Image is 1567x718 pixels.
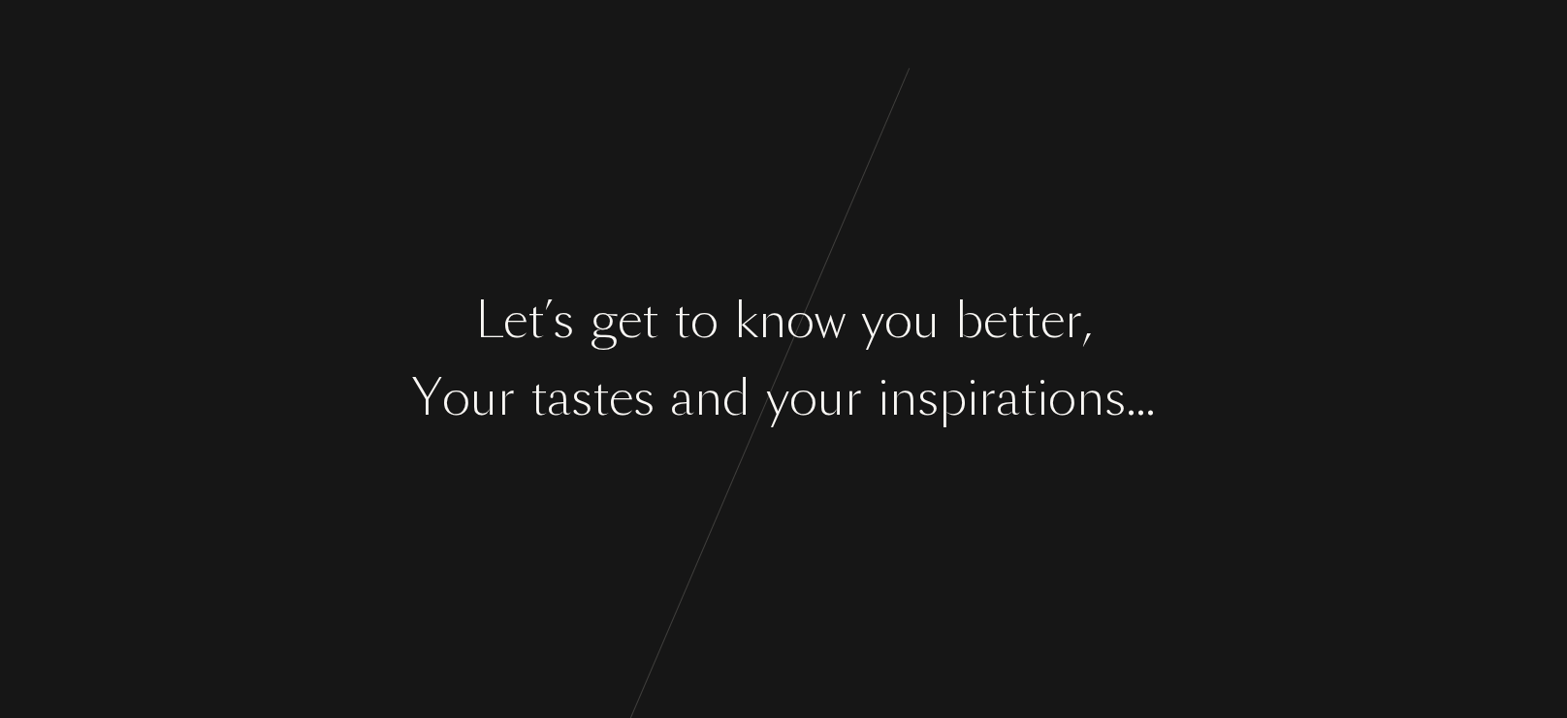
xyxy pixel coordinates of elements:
[722,361,751,434] div: d
[917,361,939,434] div: s
[1065,284,1082,357] div: r
[674,284,690,357] div: t
[503,284,528,357] div: e
[1126,361,1135,434] div: .
[1145,361,1155,434] div: .
[861,284,884,357] div: y
[497,361,515,434] div: r
[1076,361,1104,434] div: n
[442,361,470,434] div: o
[1082,284,1092,357] div: ,
[1037,361,1048,434] div: i
[1020,361,1037,434] div: t
[592,361,609,434] div: t
[618,284,642,357] div: e
[815,284,846,357] div: w
[786,284,815,357] div: o
[884,284,912,357] div: o
[845,361,862,434] div: r
[412,361,442,434] div: Y
[670,361,694,434] div: a
[734,284,758,357] div: k
[939,361,967,434] div: p
[889,361,917,434] div: n
[530,361,547,434] div: t
[967,361,978,434] div: i
[1040,284,1065,357] div: e
[983,284,1007,357] div: e
[955,284,983,357] div: b
[633,361,655,434] div: s
[878,361,889,434] div: i
[758,284,786,357] div: n
[1104,361,1126,434] div: s
[817,361,845,434] div: u
[978,361,996,434] div: r
[912,284,940,357] div: u
[571,361,592,434] div: s
[789,361,817,434] div: o
[528,284,544,357] div: t
[553,284,574,357] div: s
[470,361,497,434] div: u
[609,361,633,434] div: e
[475,284,503,357] div: L
[1048,361,1076,434] div: o
[694,361,722,434] div: n
[690,284,719,357] div: o
[642,284,658,357] div: t
[544,284,553,357] div: ’
[590,284,618,357] div: g
[766,361,789,434] div: y
[547,361,571,434] div: a
[1135,361,1145,434] div: .
[1007,284,1024,357] div: t
[1024,284,1040,357] div: t
[996,361,1020,434] div: a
